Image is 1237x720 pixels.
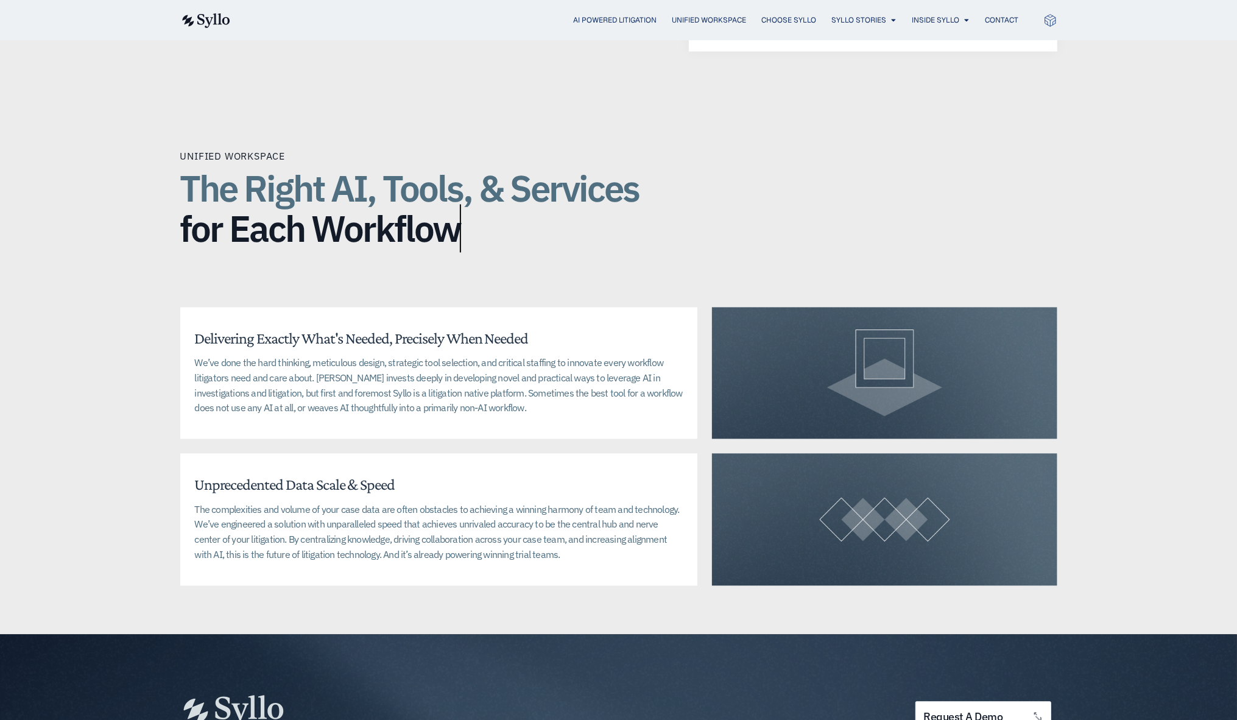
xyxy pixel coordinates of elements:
[180,13,230,28] img: syllo
[762,15,817,26] a: Choose Syllo
[832,15,887,26] a: Syllo Stories
[672,15,747,26] a: Unified Workspace
[255,15,1019,26] nav: Menu
[195,502,683,562] p: The complexities and volume of your case data are often obstacles to achieving a winning harmony ...
[180,208,461,249] span: for Each Workflow
[180,149,286,163] div: Unified Workspace
[255,15,1019,26] div: Menu Toggle
[195,329,529,348] h4: Delivering Exactly What's Needed, Precisely When Needed
[574,15,657,26] a: AI Powered Litigation
[180,164,640,212] span: The Right AI, Tools, & Services
[985,15,1019,26] a: Contact
[912,15,960,26] a: Inside Syllo
[195,475,395,494] h4: Unprecedented Data Scale & Speed
[195,355,683,415] p: We’ve done the hard thinking, meticulous design, strategic tool selection, and critical staffing ...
